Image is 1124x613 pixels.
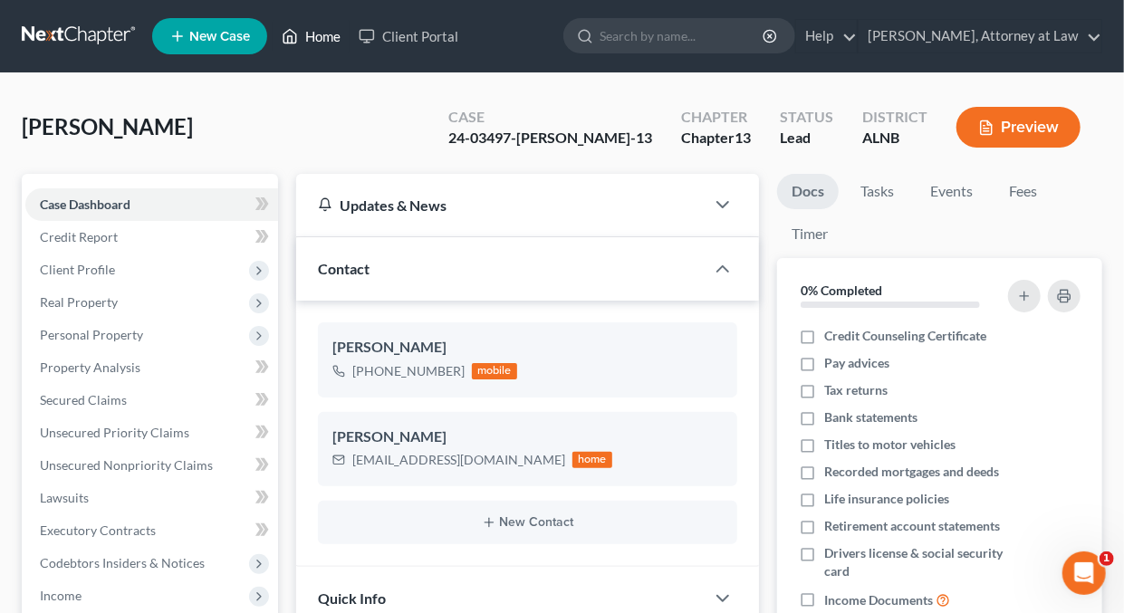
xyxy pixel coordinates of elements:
span: Contact [318,260,370,277]
span: Quick Info [318,589,386,607]
div: home [572,452,612,468]
a: Home [273,20,350,53]
div: Case [448,107,652,128]
span: 13 [735,129,751,146]
strong: 0% Completed [801,283,882,298]
a: Unsecured Priority Claims [25,417,278,449]
div: [EMAIL_ADDRESS][DOMAIN_NAME] [352,451,565,469]
span: Drivers license & social security card [824,544,1005,580]
div: [PHONE_NUMBER] [352,362,465,380]
span: Personal Property [40,327,143,342]
a: Events [916,174,987,209]
div: Lead [780,128,833,148]
span: Lawsuits [40,490,89,505]
span: Bank statements [824,408,917,426]
a: Tasks [846,174,908,209]
span: Recorded mortgages and deeds [824,463,999,481]
input: Search by name... [600,19,765,53]
span: Retirement account statements [824,517,1000,535]
a: Client Portal [350,20,467,53]
span: Property Analysis [40,359,140,375]
button: Preview [956,107,1081,148]
span: Credit Counseling Certificate [824,327,986,345]
span: Client Profile [40,262,115,277]
span: Pay advices [824,354,889,372]
div: 24-03497-[PERSON_NAME]-13 [448,128,652,148]
span: Titles to motor vehicles [824,436,956,454]
div: ALNB [862,128,927,148]
span: New Case [189,30,250,43]
a: Lawsuits [25,482,278,514]
span: 1 [1100,551,1114,566]
span: Case Dashboard [40,196,130,212]
a: [PERSON_NAME], Attorney at Law [859,20,1101,53]
div: mobile [472,363,517,379]
a: Case Dashboard [25,188,278,221]
span: [PERSON_NAME] [22,113,193,139]
span: Credit Report [40,229,118,244]
span: Unsecured Priority Claims [40,425,189,440]
a: Unsecured Nonpriority Claims [25,449,278,482]
span: Life insurance policies [824,490,949,508]
div: Chapter [681,107,751,128]
span: Unsecured Nonpriority Claims [40,457,213,473]
span: Real Property [40,294,118,310]
div: Updates & News [318,196,683,215]
span: Tax returns [824,381,888,399]
a: Executory Contracts [25,514,278,547]
a: Help [796,20,857,53]
span: Codebtors Insiders & Notices [40,555,205,570]
div: Chapter [681,128,751,148]
span: Secured Claims [40,392,127,407]
a: Property Analysis [25,351,278,384]
a: Credit Report [25,221,278,254]
div: Status [780,107,833,128]
span: Income [40,588,82,603]
div: [PERSON_NAME] [332,337,723,359]
a: Docs [777,174,839,209]
button: New Contact [332,515,723,530]
a: Fees [994,174,1052,209]
span: Income Documents [824,591,933,609]
span: Executory Contracts [40,522,156,538]
div: District [862,107,927,128]
a: Secured Claims [25,384,278,417]
a: Timer [777,216,842,252]
div: [PERSON_NAME] [332,426,723,448]
iframe: Intercom live chat [1062,551,1106,595]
